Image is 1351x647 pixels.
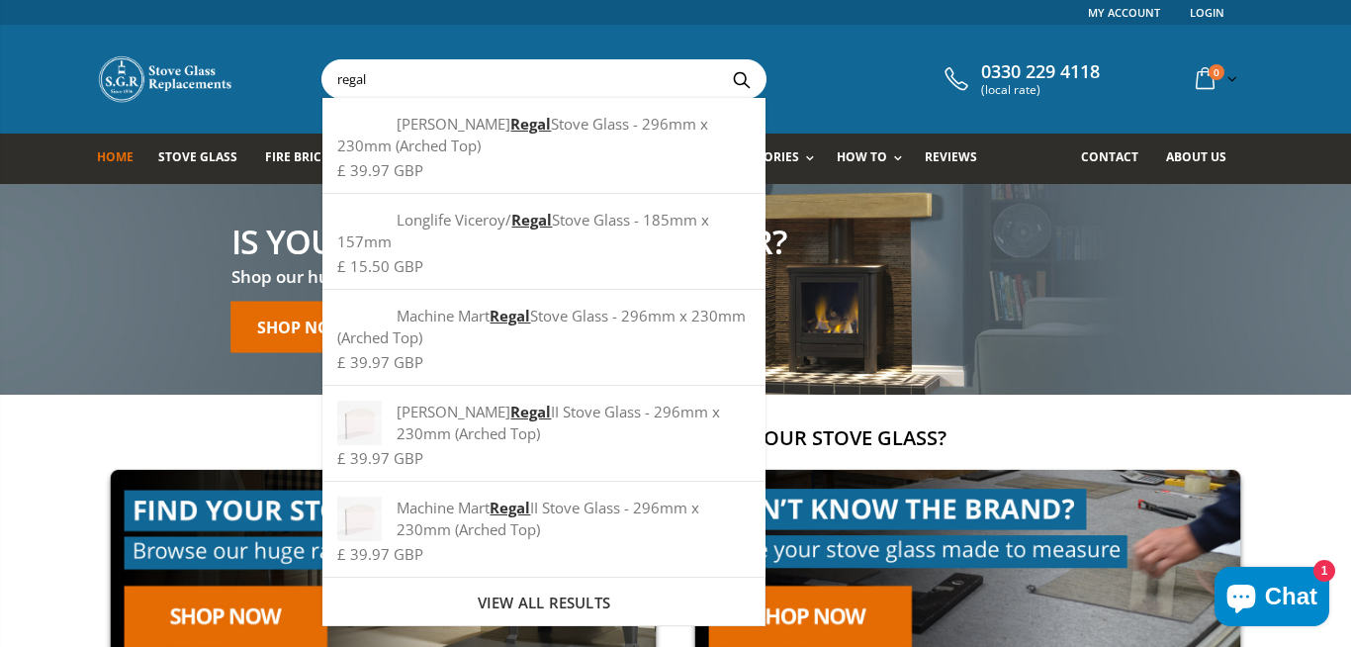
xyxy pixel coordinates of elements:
span: £ 39.97 GBP [337,448,423,468]
div: Machine Mart Stove Glass - 296mm x 230mm (Arched Top) [337,305,750,348]
h2: Is your stove ready for winter? [231,224,786,257]
a: About us [1166,134,1241,184]
input: Search your stove brand... [322,60,987,98]
a: Contact [1081,134,1153,184]
div: Machine Mart II Stove Glass - 296mm x 230mm (Arched Top) [337,497,750,540]
span: View all results [478,593,610,612]
span: 0330 229 4118 [981,61,1100,83]
span: £ 39.97 GBP [337,160,423,180]
strong: Regal [511,210,552,230]
inbox-online-store-chat: Shopify online store chat [1209,567,1335,631]
a: Shop now [231,301,371,352]
span: 0 [1209,64,1224,80]
span: £ 39.97 GBP [337,352,423,372]
span: Fire Bricks [265,148,336,165]
img: Stove Glass Replacement [97,54,235,104]
strong: Regal [510,402,551,421]
h3: Shop our huge range of replacement stove glass [DATE] [231,265,786,288]
strong: Regal [490,306,530,325]
a: 0330 229 4118 (local rate) [940,61,1100,97]
a: Home [97,134,148,184]
a: Stove Glass [158,134,252,184]
h2: How would you like to replace your stove glass? [97,424,1254,451]
span: How To [837,148,887,165]
strong: Regal [510,114,551,134]
span: (local rate) [981,83,1100,97]
a: 0 [1188,59,1241,98]
span: About us [1166,148,1226,165]
div: Longlife Viceroy/ Stove Glass - 185mm x 157mm [337,209,750,252]
span: £ 15.50 GBP [337,256,423,276]
a: Reviews [925,134,992,184]
button: Search [719,60,764,98]
div: [PERSON_NAME] II Stove Glass - 296mm x 230mm (Arched Top) [337,401,750,444]
span: Reviews [925,148,977,165]
a: Fire Bricks [265,134,351,184]
div: [PERSON_NAME] Stove Glass - 296mm x 230mm (Arched Top) [337,113,750,156]
a: How To [837,134,912,184]
span: Contact [1081,148,1138,165]
strong: Regal [490,498,530,517]
span: Stove Glass [158,148,237,165]
span: Home [97,148,134,165]
a: Accessories [719,134,824,184]
span: £ 39.97 GBP [337,544,423,564]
